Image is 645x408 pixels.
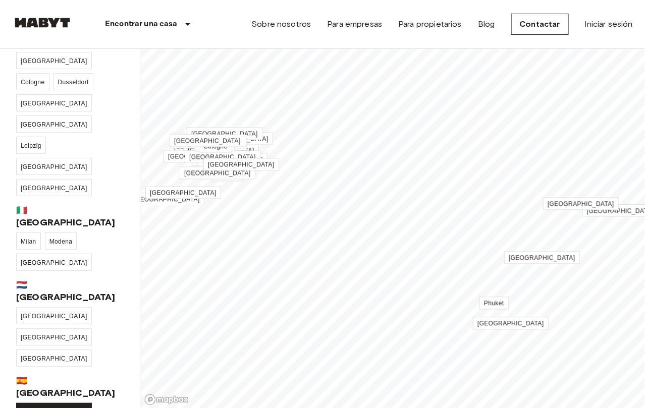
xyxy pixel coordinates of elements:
a: [GEOGRAPHIC_DATA] [164,150,239,163]
span: [GEOGRAPHIC_DATA] [21,185,87,192]
a: Modena [45,232,77,250]
span: [GEOGRAPHIC_DATA] [168,153,235,160]
p: Encontrar una casa [105,18,178,30]
span: [GEOGRAPHIC_DATA] [208,161,275,168]
div: Map marker [145,188,221,199]
a: Iniciar sesión [585,18,633,30]
span: [GEOGRAPHIC_DATA] [509,255,575,262]
span: [GEOGRAPHIC_DATA] [21,121,87,128]
div: Map marker [218,140,247,150]
span: Milan [21,238,36,245]
a: [GEOGRAPHIC_DATA] [16,94,92,111]
span: Cologne [21,79,45,86]
a: [GEOGRAPHIC_DATA] [16,52,92,69]
span: [GEOGRAPHIC_DATA] [21,334,87,341]
div: Map marker [180,168,255,179]
span: [GEOGRAPHIC_DATA] [150,190,217,197]
div: Map marker [543,199,619,210]
div: Map marker [211,170,244,181]
span: 🇪🇸 [GEOGRAPHIC_DATA] [16,375,125,399]
span: [GEOGRAPHIC_DATA] [188,147,254,154]
a: Dusseldorf [53,73,93,90]
span: 🇳🇱 [GEOGRAPHIC_DATA] [16,279,125,303]
a: Para empresas [327,18,382,30]
img: Habyt [12,18,73,28]
span: Leipzig [21,142,41,149]
a: Leipzig [218,138,247,151]
a: [GEOGRAPHIC_DATA] [129,193,204,206]
div: Map marker [479,299,509,309]
div: Map marker [170,142,245,153]
a: [GEOGRAPHIC_DATA] [16,179,92,196]
a: Mapbox logo [144,394,189,405]
a: [GEOGRAPHIC_DATA] [473,317,549,330]
span: [GEOGRAPHIC_DATA] [21,57,87,65]
a: Milan [16,232,41,250]
span: [GEOGRAPHIC_DATA] [133,196,200,203]
a: [GEOGRAPHIC_DATA] [16,307,92,324]
span: [GEOGRAPHIC_DATA] [21,163,87,170]
span: [GEOGRAPHIC_DATA] [191,131,258,138]
span: [GEOGRAPHIC_DATA] [21,100,87,107]
a: Cologne [16,73,49,90]
a: [GEOGRAPHIC_DATA] [16,349,92,367]
div: Map marker [170,136,245,147]
a: Contactar [511,14,569,35]
span: 🇮🇹 [GEOGRAPHIC_DATA] [16,204,125,228]
a: [GEOGRAPHIC_DATA] [145,187,221,199]
div: Map marker [199,142,232,152]
div: Map marker [473,319,549,329]
div: Map marker [187,129,262,140]
span: Phuket [484,300,504,307]
span: [GEOGRAPHIC_DATA] [21,355,87,362]
a: [GEOGRAPHIC_DATA] [16,115,92,133]
a: Blog [478,18,495,30]
a: Phuket [479,297,509,310]
div: Map marker [195,141,235,151]
div: Map marker [129,195,204,205]
a: [GEOGRAPHIC_DATA] [16,254,92,271]
a: Sobre nosotros [251,18,311,30]
a: [GEOGRAPHIC_DATA] [16,158,92,175]
span: Dusseldorf [58,79,89,86]
a: [GEOGRAPHIC_DATA] [172,133,247,146]
div: Map marker [504,253,580,264]
span: [GEOGRAPHIC_DATA] [174,138,241,145]
div: Map marker [203,160,279,170]
div: Map marker [192,155,267,165]
div: Map marker [171,138,246,148]
a: [GEOGRAPHIC_DATA] [504,252,580,264]
span: [GEOGRAPHIC_DATA] [189,154,256,161]
a: [GEOGRAPHIC_DATA] [203,158,279,171]
span: [GEOGRAPHIC_DATA] [184,170,251,177]
span: [GEOGRAPHIC_DATA] [202,136,268,143]
span: [GEOGRAPHIC_DATA] [477,320,544,327]
span: [GEOGRAPHIC_DATA] [196,156,263,163]
a: Leipzig [16,137,46,154]
div: Map marker [185,152,260,163]
span: [GEOGRAPHIC_DATA] [21,313,87,320]
div: Map marker [164,152,239,162]
span: [GEOGRAPHIC_DATA] [548,201,614,208]
a: Para propietarios [398,18,462,30]
a: [GEOGRAPHIC_DATA] [170,135,245,147]
a: [GEOGRAPHIC_DATA] [543,198,619,210]
a: [GEOGRAPHIC_DATA] [187,128,262,140]
span: [GEOGRAPHIC_DATA] [21,259,87,266]
a: [GEOGRAPHIC_DATA] [180,167,255,180]
a: [GEOGRAPHIC_DATA] [185,151,260,163]
a: [GEOGRAPHIC_DATA] [16,328,92,345]
span: Modena [49,238,73,245]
